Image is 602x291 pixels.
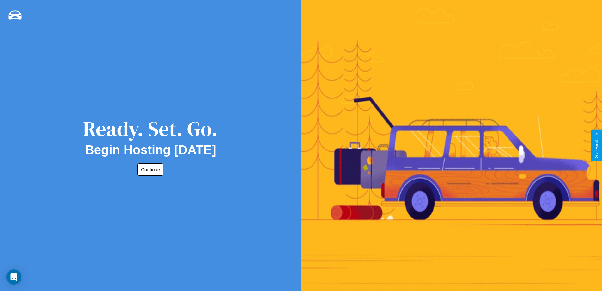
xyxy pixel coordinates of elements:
div: Give Feedback [594,133,599,158]
div: Open Intercom Messenger [6,269,21,285]
h2: Begin Hosting [DATE] [85,143,216,157]
button: Continue [137,163,163,176]
div: Ready. Set. Go. [83,115,218,143]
